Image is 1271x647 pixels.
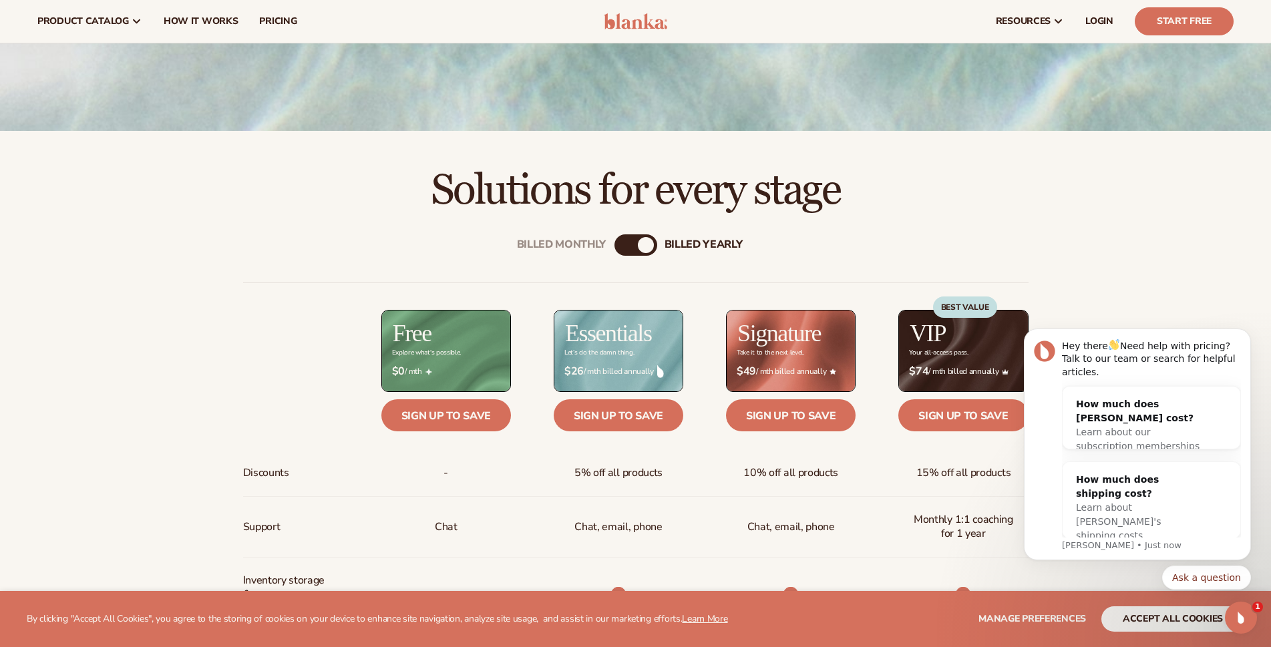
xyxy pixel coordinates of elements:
p: - [443,582,448,607]
span: / mth billed annually [737,365,845,378]
span: - [443,461,448,485]
span: 1 [1252,602,1263,612]
span: Manage preferences [978,612,1086,625]
img: free_bg.png [382,310,510,391]
img: logo [604,13,667,29]
img: Essentials_BG_9050f826-5aa9-47d9-a362-757b82c62641.jpg [554,310,683,391]
span: / mth billed annually [909,365,1017,378]
div: billed Yearly [665,238,743,251]
a: Sign up to save [726,399,856,431]
strong: $49 [737,365,756,378]
p: Chat, email, phone [574,515,662,540]
img: Crown_2d87c031-1b5a-4345-8312-a4356ddcde98.png [1002,369,1009,375]
a: Start Free [1135,7,1234,35]
h2: Essentials [565,321,652,345]
strong: $26 [564,365,584,378]
a: Sign up to save [554,399,683,431]
span: Inventory storage & order fulfillment [243,568,332,620]
div: Let’s do the damn thing. [564,349,634,357]
strong: $74 [909,365,928,378]
h2: Signature [737,321,821,345]
span: Monthly 1:1 coaching for 1 year [909,507,1017,546]
p: Chat [435,515,458,540]
div: Your all-access pass. [909,349,968,357]
a: Sign up to save [381,399,511,431]
span: 15% off all products [916,461,1011,485]
div: BEST VALUE [933,296,997,318]
h2: Free [393,321,431,345]
img: drop.png [657,365,664,377]
span: product catalog [37,16,129,27]
img: VIP_BG_199964bd-3653-43bc-8a67-789d2d7717b9.jpg [899,310,1027,391]
div: Take it to the next level. [737,349,804,357]
button: Manage preferences [978,606,1086,632]
span: resources [996,16,1051,27]
span: LOGIN [1085,16,1113,27]
span: Discounts [243,461,289,485]
div: Explore what's possible. [392,349,461,357]
span: Support [243,515,281,540]
iframe: Intercom notifications message [1004,297,1271,611]
span: How It Works [164,16,238,27]
button: accept all cookies [1101,606,1244,632]
span: 10% off all products [743,461,838,485]
h2: Solutions for every stage [37,168,1234,213]
img: Free_Icon_bb6e7c7e-73f8-44bd-8ed0-223ea0fc522e.png [425,369,432,375]
img: Signature_BG_eeb718c8-65ac-49e3-a4e5-327c6aa73146.jpg [727,310,855,391]
a: Sign up to save [898,399,1028,431]
span: pricing [259,16,297,27]
iframe: Intercom live chat [1225,602,1257,634]
span: / mth billed annually [564,365,673,378]
strong: $0 [392,365,405,378]
a: Learn More [682,612,727,625]
span: 5% off all products [574,461,663,485]
span: / mth [392,365,500,378]
span: Chat, email, phone [747,515,835,540]
div: Billed Monthly [517,238,606,251]
h2: VIP [910,321,946,345]
img: Star_6.png [830,369,836,375]
p: By clicking "Accept All Cookies", you agree to the storing of cookies on your device to enhance s... [27,614,728,625]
